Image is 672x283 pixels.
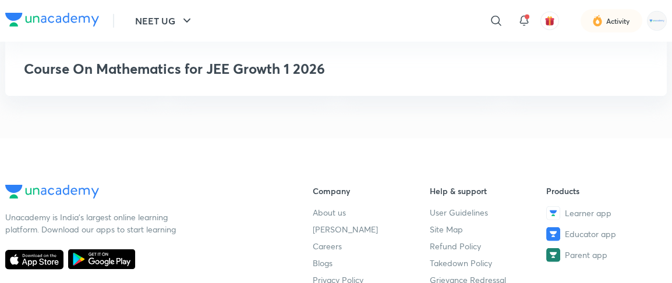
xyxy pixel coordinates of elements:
[313,240,430,252] a: Careers
[5,13,99,30] a: Company Logo
[5,13,99,27] img: Company Logo
[313,185,430,197] h6: Company
[430,206,547,218] a: User Guidelines
[430,257,547,269] a: Takedown Policy
[5,185,275,202] a: Company Logo
[565,228,616,240] span: Educator app
[565,207,611,219] span: Learner app
[540,12,559,30] button: avatar
[430,185,547,197] h6: Help & support
[647,11,667,31] img: Rahul Mishra
[5,185,99,199] img: Company Logo
[430,240,547,252] a: Refund Policy
[546,227,663,241] a: Educator app
[565,249,607,261] span: Parent app
[544,16,555,26] img: avatar
[546,248,663,262] a: Parent app
[546,248,560,262] img: Parent app
[592,14,603,28] img: activity
[24,60,480,77] h3: Course On Mathematics for JEE Growth 1 2026
[546,206,663,220] a: Learner app
[128,9,201,33] button: NEET UG
[5,211,180,235] p: Unacademy is India’s largest online learning platform. Download our apps to start learning
[430,223,547,235] a: Site Map
[546,206,560,220] img: Learner app
[313,223,430,235] a: [PERSON_NAME]
[313,206,430,218] a: About us
[546,227,560,241] img: Educator app
[313,240,342,252] span: Careers
[313,257,430,269] a: Blogs
[546,185,663,197] h6: Products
